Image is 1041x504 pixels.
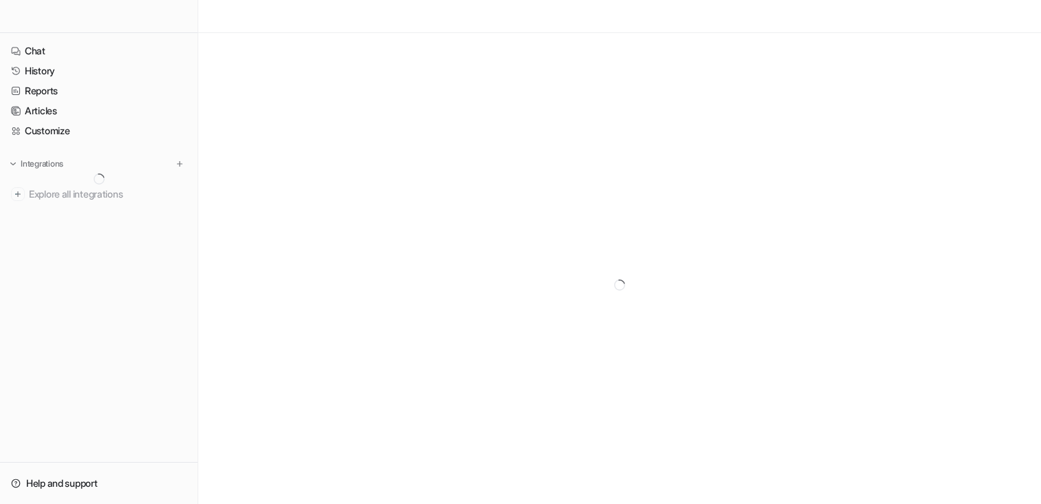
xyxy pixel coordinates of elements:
a: Chat [6,41,192,61]
img: expand menu [8,159,18,169]
a: Explore all integrations [6,185,192,204]
img: explore all integrations [11,187,25,201]
a: Help and support [6,474,192,493]
a: Reports [6,81,192,101]
a: Customize [6,121,192,140]
img: menu_add.svg [175,159,185,169]
a: History [6,61,192,81]
p: Integrations [21,158,63,169]
button: Integrations [6,157,67,171]
a: Articles [6,101,192,120]
span: Explore all integrations [29,183,187,205]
